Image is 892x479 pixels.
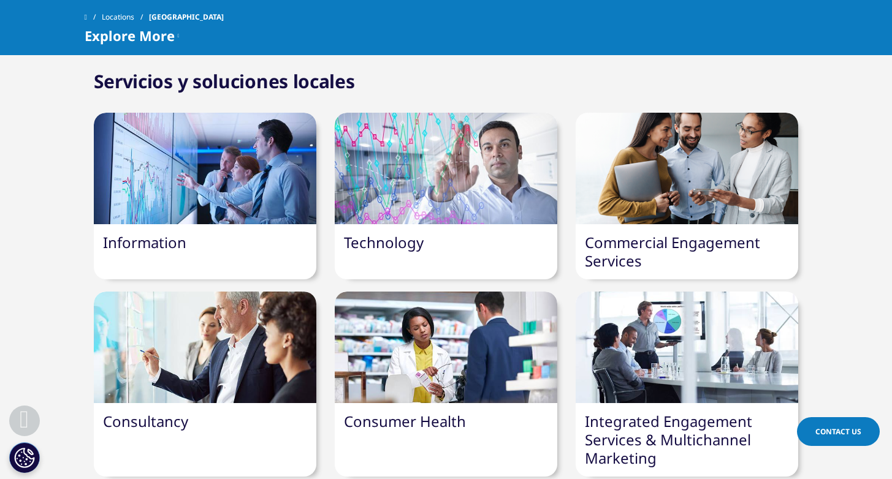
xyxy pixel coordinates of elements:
[815,426,861,437] span: Contact Us
[103,232,186,252] a: Information
[797,417,880,446] a: Contact Us
[585,232,760,271] a: Commercial Engagement Services
[149,6,224,28] span: [GEOGRAPHIC_DATA]
[85,28,175,43] span: Explore More
[103,411,188,431] a: Consultancy
[9,442,40,473] button: Configuración de cookies
[344,411,466,431] a: Consumer Health
[585,411,752,468] a: Integrated Engagement Services & Multichannel Marketing
[102,6,149,28] a: Locations
[94,69,355,94] h2: Servicios y soluciones locales
[344,232,424,252] a: Technology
